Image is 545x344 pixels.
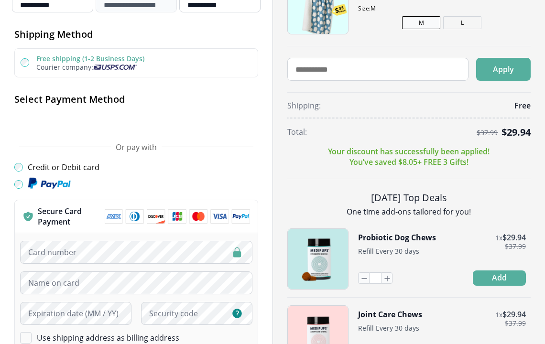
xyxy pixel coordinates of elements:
button: Probiotic Dog Chews [358,232,436,243]
img: Usps courier company [93,64,137,70]
img: Probiotic Dog Chews [288,229,348,289]
span: Courier company: [36,63,93,72]
label: Use shipping address as billing address [37,333,179,343]
button: Add [473,270,526,286]
span: Size: M [358,4,526,12]
img: Paypal [28,177,71,190]
p: Your discount has successfully been applied! You’ve saved $ 8.05 + FREE 3 Gifts! [328,146,490,167]
span: Refill Every 30 days [358,323,419,333]
span: Free [514,100,531,111]
label: Credit or Debit card [28,162,99,172]
h2: Shipping Method [14,28,258,41]
span: Shipping: [287,100,321,111]
p: One time add-ons tailored for you! [287,206,531,217]
span: $ 29.94 [502,232,526,243]
span: $ 37.99 [477,129,498,137]
button: Joint Care Chews [358,309,422,320]
h2: Select Payment Method [14,93,258,106]
img: payment methods [105,209,250,224]
span: $ 37.99 [505,243,526,250]
h2: [DATE] Top Deals [287,191,531,204]
span: Or pay with [116,142,157,152]
span: 1 x [495,233,502,242]
label: Free shipping (1-2 Business Days) [36,54,144,63]
span: Refill Every 30 days [358,247,419,256]
button: Apply [476,58,531,81]
span: $ 29.94 [502,309,526,320]
button: M [402,16,440,29]
p: Secure Card Payment [38,206,105,227]
span: $ 37.99 [505,320,526,327]
span: $ 29.94 [501,126,531,139]
iframe: Secure payment button frame [14,113,258,132]
button: L [443,16,481,29]
span: 1 x [495,310,502,319]
span: Total: [287,127,307,137]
